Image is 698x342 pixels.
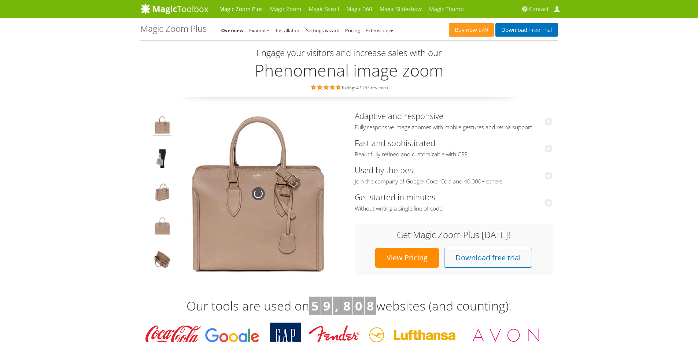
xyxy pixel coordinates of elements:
a: Examples [249,27,270,34]
b: 8 [343,297,350,314]
a: Installation [276,27,300,34]
a: Adaptive and responsiveFully responsive image zoomer with mobile gestures and retina support. [355,110,553,131]
a: Download free trial [444,248,532,268]
span: Free Trial [527,27,552,33]
span: Beautifully refined and customizable with CSS [355,151,553,158]
a: 63 reviews [365,85,387,91]
span: Contact [529,5,549,13]
b: 0 [355,297,362,314]
h3: Get Magic Zoom Plus [DATE]! [362,230,545,239]
a: Fast and sophisticatedBeautifully refined and customizable with CSS [355,137,553,158]
b: 5 [311,297,318,314]
a: Settings wizard [306,27,340,34]
h2: Phenomenal image zoom [140,61,558,79]
h1: Magic Zoom Plus [140,24,207,33]
a: Get started in minutesWithout writing a single line of code. [355,192,553,212]
img: MagicToolbox.com - Image tools for your website [140,3,208,14]
h3: Engage your visitors and increase sales with our [142,48,556,57]
a: Extensions [366,27,393,34]
img: JavaScript zoom tool example [153,250,171,271]
b: 9 [323,297,330,314]
a: DownloadFree Trial [495,23,558,37]
img: Product image zoom example [153,116,171,136]
img: jQuery image zoom example [153,183,171,204]
h3: Our tools are used on websites (and counting). [140,297,558,316]
span: Without writing a single line of code. [355,205,553,212]
img: JavaScript image zoom example [153,149,171,170]
a: Pricing [345,27,360,34]
b: 8 [367,297,374,314]
img: Magic Zoom Plus Demo [176,111,341,276]
a: Buy now£49 [449,23,494,37]
img: Hover image zoom example [153,217,171,237]
b: , [335,297,339,314]
span: Fully responsive image zoomer with mobile gestures and retina support. [355,124,553,131]
a: Overview [221,27,244,34]
a: Used by the bestJoin the company of Google, Coca-Cola and 40,000+ others [355,164,553,185]
a: View Pricing [375,248,439,268]
span: Join the company of Google, Coca-Cola and 40,000+ others [355,178,553,185]
div: Rating: 4.9 ( ) [140,83,558,91]
span: £49 [477,27,488,33]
